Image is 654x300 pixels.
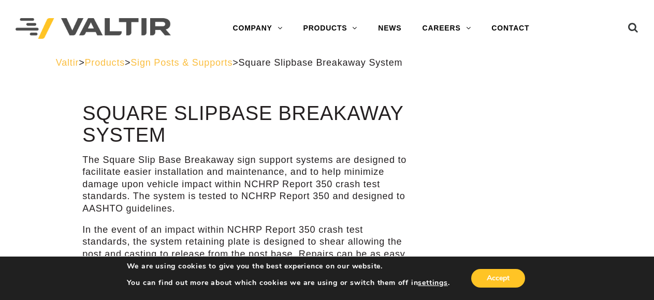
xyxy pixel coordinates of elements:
[481,18,540,39] a: CONTACT
[130,57,232,68] a: Sign Posts & Supports
[85,57,125,68] a: Products
[82,103,408,146] h1: Square Slipbase Breakaway System
[239,57,403,68] span: Square Slipbase Breakaway System
[471,269,525,288] button: Accept
[127,262,450,271] p: We are using cookies to give you the best experience on our website.
[412,18,481,39] a: CAREERS
[56,57,79,68] a: Valtir
[293,18,368,39] a: PRODUCTS
[127,278,450,288] p: You can find out more about which cookies we are using or switch them off in .
[418,278,447,288] button: settings
[82,224,408,284] p: In the event of an impact within NCHRP Report 350 crash test standards, the system retaining plat...
[56,57,599,69] div: > > >
[82,154,408,215] p: The Square Slip Base Breakaway sign support systems are designed to facilitate easier installatio...
[368,18,412,39] a: NEWS
[223,18,293,39] a: COMPANY
[16,18,171,39] img: Valtir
